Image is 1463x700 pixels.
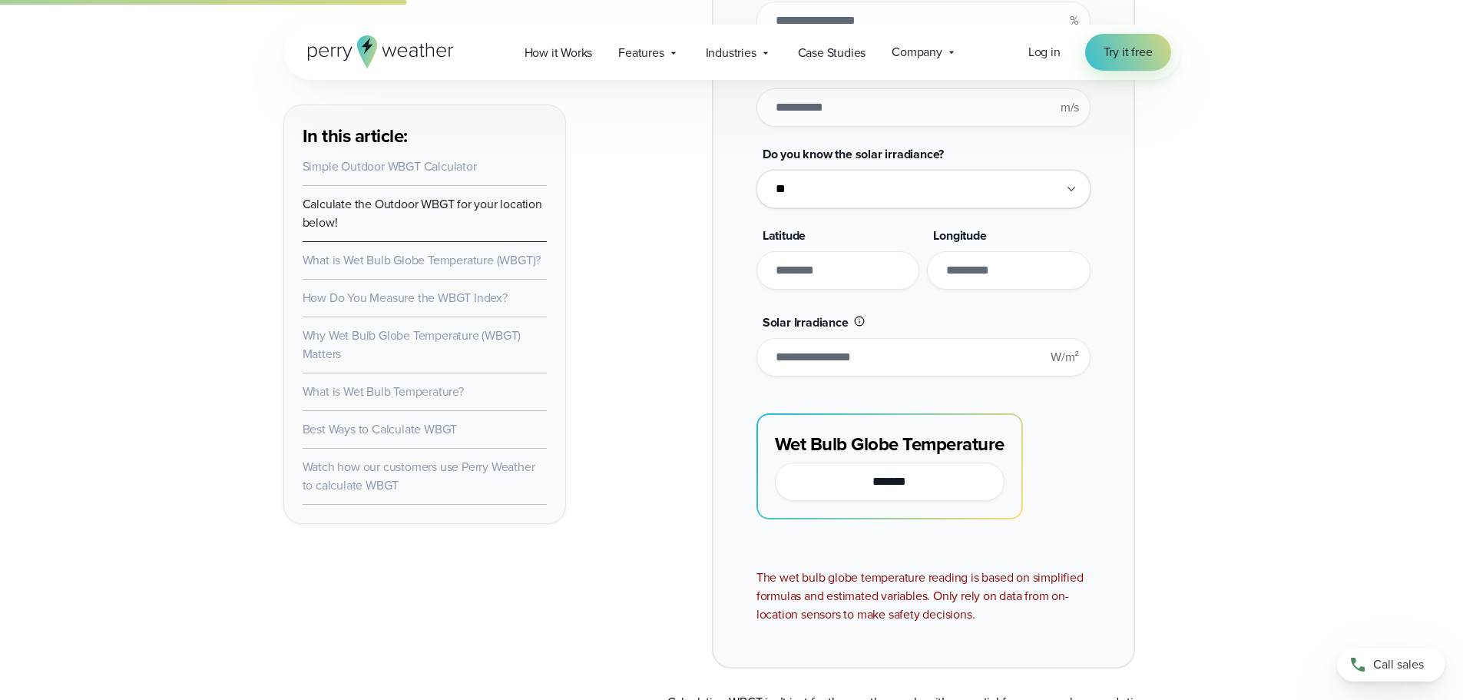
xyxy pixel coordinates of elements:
[706,44,756,62] span: Industries
[798,44,866,62] span: Case Studies
[763,145,944,163] span: Do you know the solar irradiance?
[785,37,879,68] a: Case Studies
[763,227,806,244] span: Latitude
[303,124,547,148] h3: In this article:
[763,314,849,331] span: Solar Irradiance
[1104,43,1153,61] span: Try it free
[525,44,593,62] span: How it Works
[892,43,942,61] span: Company
[618,44,664,62] span: Features
[303,327,521,363] a: Why Wet Bulb Globe Temperature (WBGT) Matters
[303,195,542,231] a: Calculate the Outdoor WBGT for your location below!
[511,37,606,68] a: How it Works
[1028,43,1061,61] a: Log in
[303,420,458,438] a: Best Ways to Calculate WBGT
[756,569,1091,624] div: The wet bulb globe temperature reading is based on simplified formulas and estimated variables. O...
[303,383,464,400] a: What is Wet Bulb Temperature?
[933,227,986,244] span: Longitude
[303,289,508,307] a: How Do You Measure the WBGT Index?
[303,458,535,494] a: Watch how our customers use Perry Weather to calculate WBGT
[303,158,477,175] a: Simple Outdoor WBGT Calculator
[303,251,541,269] a: What is Wet Bulb Globe Temperature (WBGT)?
[1337,648,1445,682] a: Call sales
[1085,34,1171,71] a: Try it free
[1373,655,1424,674] span: Call sales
